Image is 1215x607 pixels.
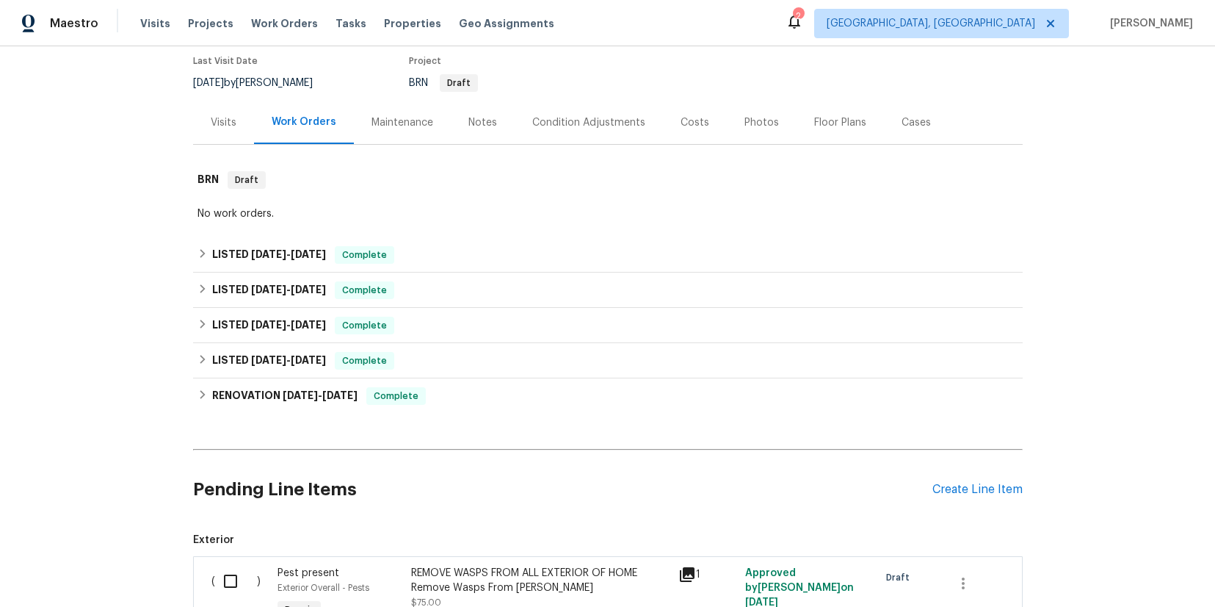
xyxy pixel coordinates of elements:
[212,317,326,334] h6: LISTED
[251,284,286,295] span: [DATE]
[229,173,264,187] span: Draft
[886,570,915,585] span: Draft
[193,273,1023,308] div: LISTED [DATE]-[DATE]Complete
[291,320,326,330] span: [DATE]
[212,281,326,299] h6: LISTED
[283,390,318,401] span: [DATE]
[251,355,326,365] span: -
[384,16,441,31] span: Properties
[197,171,219,189] h6: BRN
[272,115,336,129] div: Work Orders
[251,249,326,259] span: -
[188,16,233,31] span: Projects
[336,18,366,29] span: Tasks
[251,16,318,31] span: Work Orders
[793,9,803,24] div: 2
[193,378,1023,414] div: RENOVATION [DATE]-[DATE]Complete
[902,115,931,130] div: Cases
[681,115,709,130] div: Costs
[409,57,441,65] span: Project
[212,246,326,264] h6: LISTED
[251,320,286,330] span: [DATE]
[211,115,236,130] div: Visits
[411,566,670,595] div: REMOVE WASPS FROM ALL EXTERIOR OF HOME Remove Wasps From [PERSON_NAME]
[193,57,258,65] span: Last Visit Date
[193,74,330,92] div: by [PERSON_NAME]
[678,566,736,583] div: 1
[1104,16,1193,31] span: [PERSON_NAME]
[336,283,393,298] span: Complete
[441,79,476,87] span: Draft
[336,318,393,333] span: Complete
[291,355,326,365] span: [DATE]
[140,16,170,31] span: Visits
[193,308,1023,343] div: LISTED [DATE]-[DATE]Complete
[409,78,478,88] span: BRN
[827,16,1035,31] span: [GEOGRAPHIC_DATA], [GEOGRAPHIC_DATA]
[532,115,645,130] div: Condition Adjustments
[744,115,779,130] div: Photos
[371,115,433,130] div: Maintenance
[322,390,358,401] span: [DATE]
[336,248,393,262] span: Complete
[278,568,339,578] span: Pest present
[50,16,98,31] span: Maestro
[291,284,326,295] span: [DATE]
[283,390,358,401] span: -
[197,206,1018,221] div: No work orders.
[193,343,1023,378] div: LISTED [DATE]-[DATE]Complete
[193,78,224,88] span: [DATE]
[814,115,866,130] div: Floor Plans
[193,533,1023,547] span: Exterior
[411,598,441,607] span: $75.00
[336,353,393,368] span: Complete
[193,237,1023,273] div: LISTED [DATE]-[DATE]Complete
[212,352,326,370] h6: LISTED
[251,320,326,330] span: -
[251,249,286,259] span: [DATE]
[193,157,1023,204] div: BRN Draft
[193,456,932,524] h2: Pending Line Items
[251,284,326,295] span: -
[459,16,554,31] span: Geo Assignments
[212,387,358,405] h6: RENOVATION
[368,389,424,403] span: Complete
[932,483,1023,497] div: Create Line Item
[291,249,326,259] span: [DATE]
[468,115,497,130] div: Notes
[278,583,369,592] span: Exterior Overall - Pests
[251,355,286,365] span: [DATE]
